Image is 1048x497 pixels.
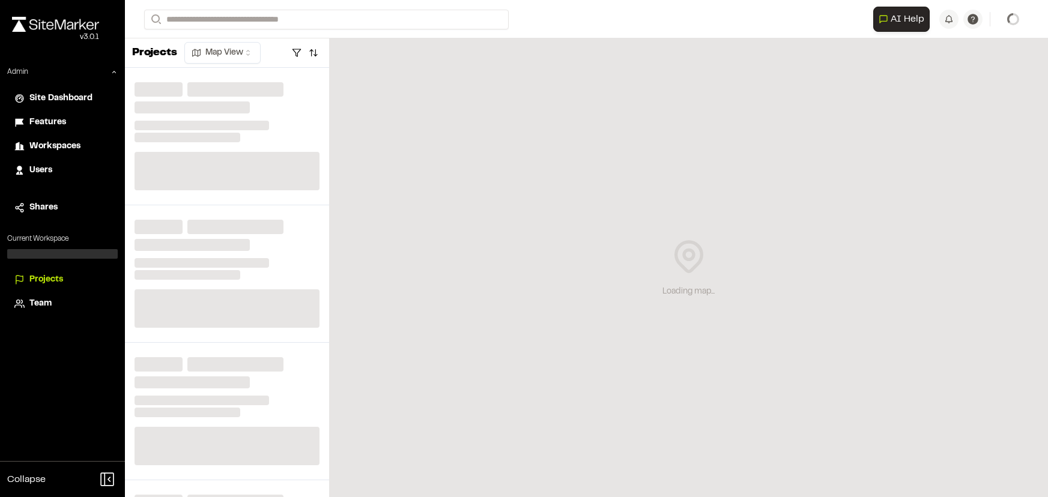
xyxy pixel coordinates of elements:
[14,297,111,310] a: Team
[14,273,111,286] a: Projects
[873,7,934,32] div: Open AI Assistant
[29,297,52,310] span: Team
[12,32,99,43] div: Oh geez...please don't...
[7,67,28,77] p: Admin
[14,201,111,214] a: Shares
[873,7,930,32] button: Open AI Assistant
[12,17,99,32] img: rebrand.png
[29,92,92,105] span: Site Dashboard
[7,472,46,487] span: Collapse
[29,273,63,286] span: Projects
[29,164,52,177] span: Users
[132,45,177,61] p: Projects
[14,140,111,153] a: Workspaces
[144,10,166,29] button: Search
[7,233,118,244] p: Current Workspace
[29,116,66,129] span: Features
[662,285,715,298] div: Loading map...
[14,92,111,105] a: Site Dashboard
[14,116,111,129] a: Features
[29,201,58,214] span: Shares
[29,140,80,153] span: Workspaces
[14,164,111,177] a: Users
[891,12,924,26] span: AI Help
